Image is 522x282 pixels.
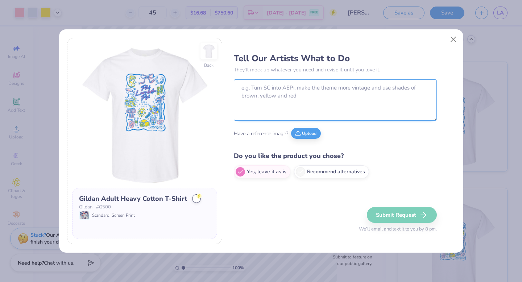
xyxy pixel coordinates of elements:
[72,43,217,188] img: Front
[294,165,369,178] label: Recommend alternatives
[92,212,135,219] span: Standard: Screen Print
[291,128,321,139] button: Upload
[234,130,288,137] span: Have a reference image?
[79,204,92,211] span: Gildan
[234,151,437,161] h4: Do you like the product you chose?
[96,204,111,211] span: # G500
[359,226,437,233] span: We’ll email and text it to you by 8 pm.
[446,33,460,46] button: Close
[234,53,437,64] h3: Tell Our Artists What to Do
[79,194,187,204] div: Gildan Adult Heavy Cotton T-Shirt
[202,44,216,58] img: Back
[234,165,290,178] label: Yes, leave it as is
[204,62,214,69] div: Back
[80,211,89,219] img: Standard: Screen Print
[234,66,437,74] p: They’ll mock up whatever you need and revise it until you love it.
